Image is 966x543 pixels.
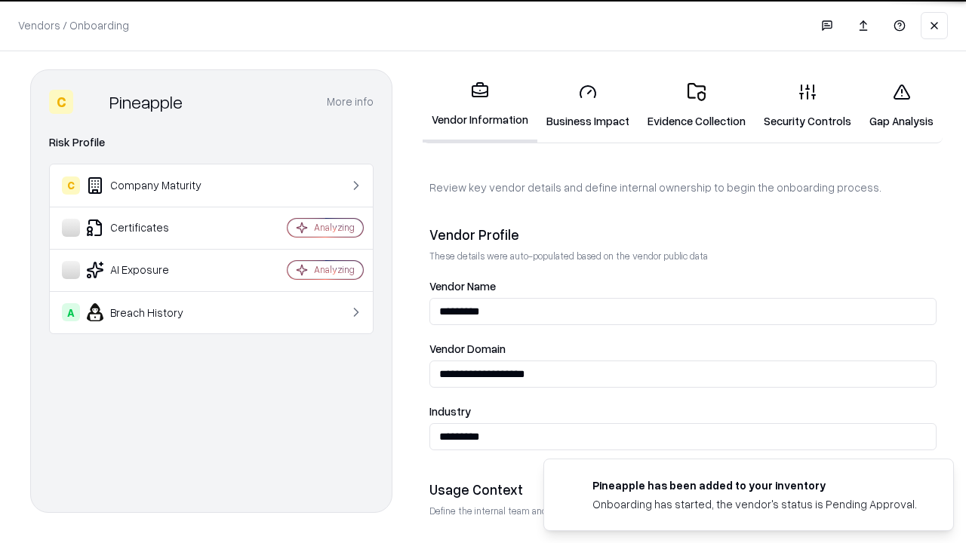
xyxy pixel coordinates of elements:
label: Vendor Name [429,281,937,292]
img: pineappleenergy.com [562,477,580,495]
div: Risk Profile [49,133,374,152]
a: Gap Analysis [860,71,943,141]
div: Pineapple has been added to your inventory [592,477,917,493]
div: AI Exposure [62,261,242,279]
a: Vendor Information [423,69,537,143]
div: Breach History [62,303,242,321]
div: Certificates [62,219,242,237]
label: Vendor Domain [429,343,937,354]
div: C [49,90,73,114]
label: Industry [429,406,937,417]
p: Review key vendor details and define internal ownership to begin the onboarding process. [429,179,937,195]
img: Pineapple [79,90,103,114]
div: Usage Context [429,480,937,499]
a: Business Impact [537,71,638,141]
div: Analyzing [314,263,355,276]
a: Security Controls [755,71,860,141]
button: More info [327,88,374,115]
div: Onboarding has started, the vendor's status is Pending Approval. [592,496,917,512]
div: Vendor Profile [429,225,937,244]
a: Evidence Collection [638,71,755,141]
p: Vendors / Onboarding [18,17,129,33]
p: These details were auto-populated based on the vendor public data [429,250,937,262]
div: Analyzing [314,221,355,234]
div: A [62,303,80,321]
p: Define the internal team and reason for using this vendor. This helps assess business relevance a... [429,505,937,517]
div: C [62,176,80,195]
div: Pineapple [109,90,183,114]
div: Company Maturity [62,176,242,195]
